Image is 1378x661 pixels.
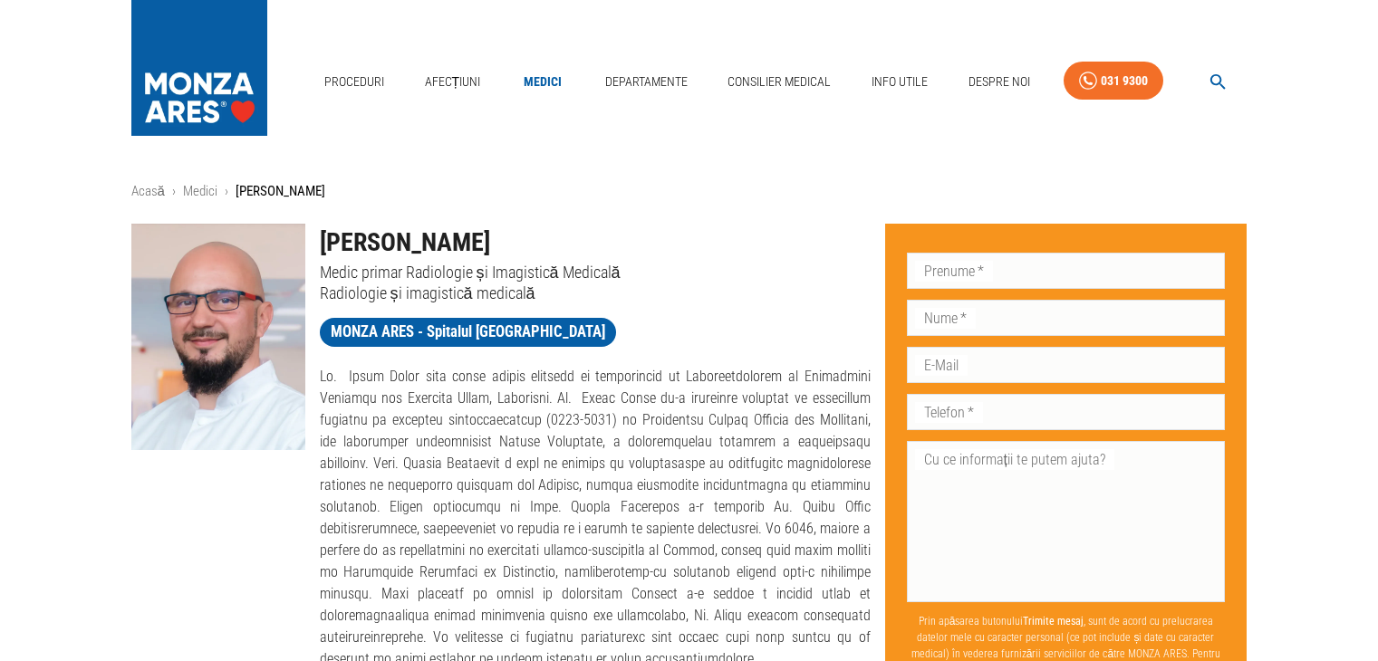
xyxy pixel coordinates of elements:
a: 031 9300 [1064,62,1163,101]
p: [PERSON_NAME] [236,181,325,202]
a: Medici [183,183,217,199]
a: MONZA ARES - Spitalul [GEOGRAPHIC_DATA] [320,318,616,347]
a: Medici [514,63,572,101]
p: Radiologie și imagistică medicală [320,283,871,303]
p: Medic primar Radiologie și Imagistică Medicală [320,262,871,283]
a: Consilier Medical [720,63,838,101]
a: Departamente [598,63,695,101]
a: Info Utile [864,63,935,101]
div: 031 9300 [1101,70,1148,92]
li: › [225,181,228,202]
span: MONZA ARES - Spitalul [GEOGRAPHIC_DATA] [320,321,616,343]
b: Trimite mesaj [1023,615,1084,627]
nav: breadcrumb [131,181,1248,202]
img: Dr. Sorin Ghiea [131,224,305,450]
a: Despre Noi [961,63,1037,101]
h1: [PERSON_NAME] [320,224,871,262]
li: › [172,181,176,202]
a: Proceduri [317,63,391,101]
a: Acasă [131,183,165,199]
a: Afecțiuni [418,63,488,101]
